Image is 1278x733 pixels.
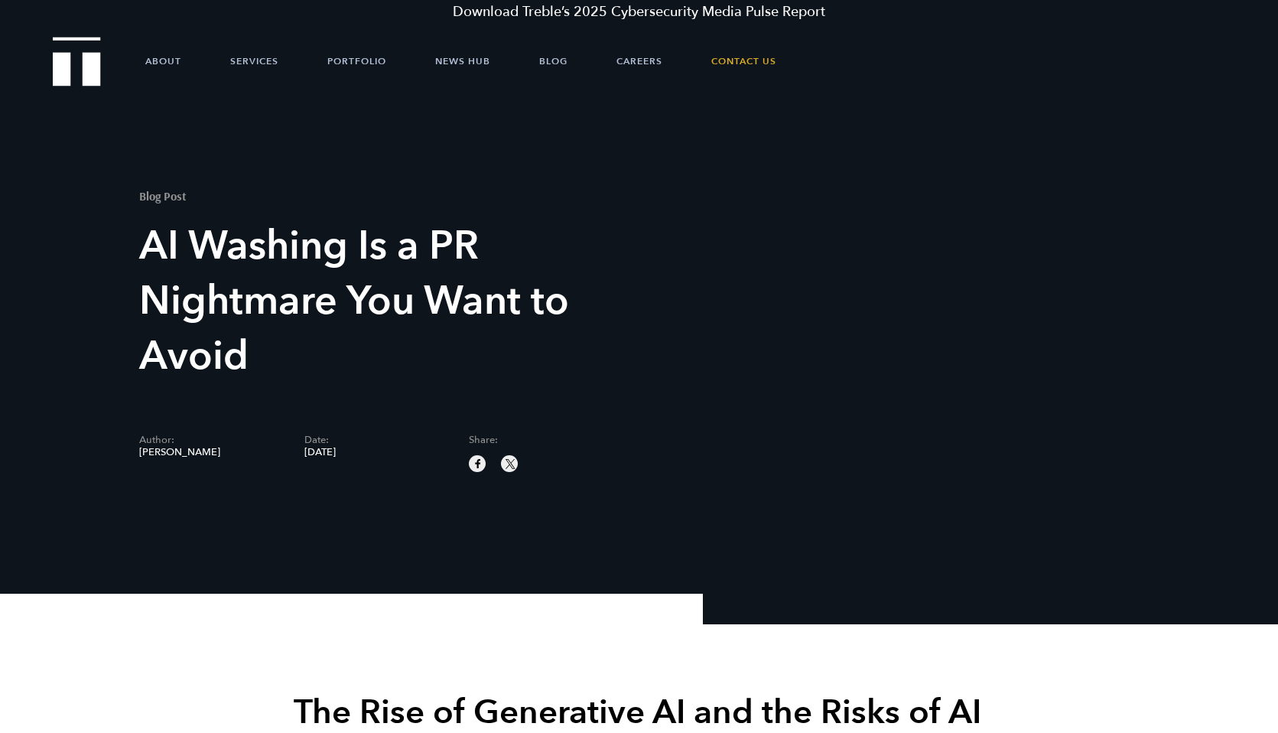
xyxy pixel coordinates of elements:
[304,448,447,458] span: [DATE]
[304,435,447,445] span: Date:
[469,435,611,445] span: Share:
[616,38,662,84] a: Careers
[230,38,278,84] a: Services
[327,38,386,84] a: Portfolio
[145,38,181,84] a: About
[139,435,281,445] span: Author:
[539,38,567,84] a: Blog
[435,38,490,84] a: News Hub
[139,188,187,204] mark: Blog Post
[711,38,776,84] a: Contact Us
[471,457,485,471] img: facebook sharing button
[503,457,517,471] img: twitter sharing button
[139,219,634,384] h1: AI Washing Is a PR Nightmare You Want to Avoid
[54,38,99,85] a: Treble Homepage
[53,37,101,86] img: Treble logo
[139,448,281,458] span: [PERSON_NAME]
